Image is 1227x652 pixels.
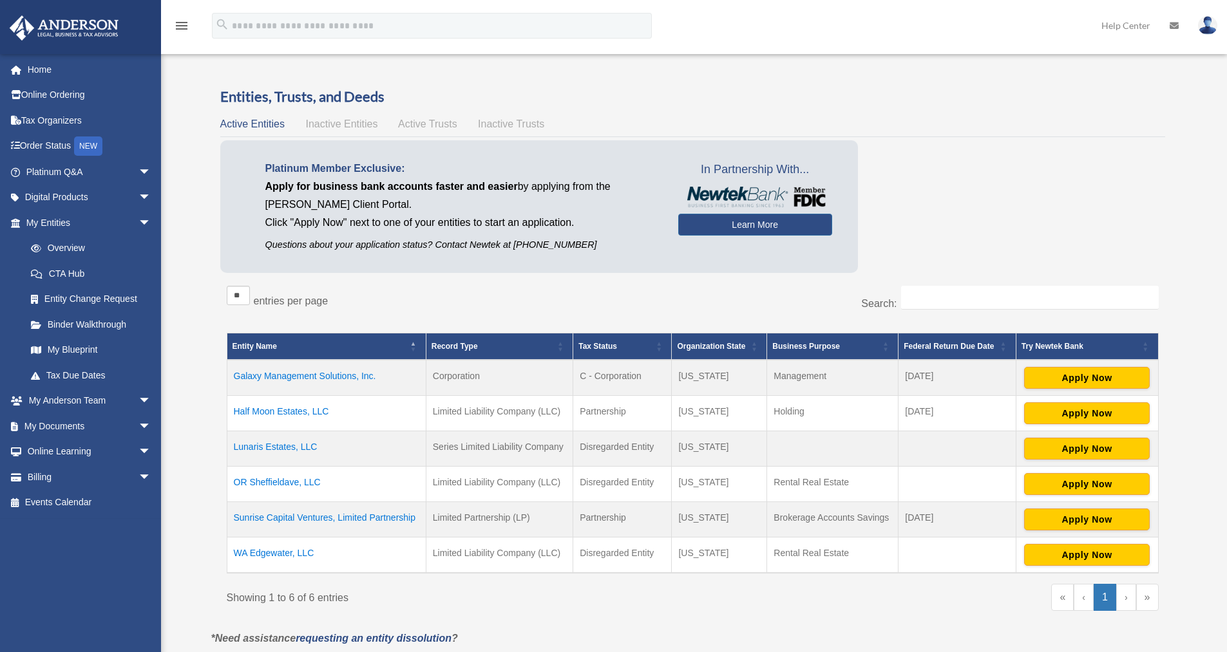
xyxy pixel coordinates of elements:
[138,439,164,465] span: arrow_drop_down
[227,431,426,467] td: Lunaris Estates, LLC
[296,633,452,644] a: requesting an entity dissolution
[772,342,840,351] span: Business Purpose
[672,502,767,537] td: [US_STATE]
[685,187,826,207] img: NewtekBankLogoSM.png
[9,107,171,133] a: Tax Organizers
[899,502,1016,537] td: [DATE]
[9,439,171,465] a: Online Learningarrow_drop_down
[265,178,659,214] p: by applying from the [PERSON_NAME] Client Portal.
[767,333,899,360] th: Business Purpose: Activate to sort
[672,537,767,573] td: [US_STATE]
[305,118,377,129] span: Inactive Entities
[767,467,899,502] td: Rental Real Estate
[573,333,672,360] th: Tax Status: Activate to sort
[138,413,164,440] span: arrow_drop_down
[426,431,573,467] td: Series Limited Liability Company
[398,118,457,129] span: Active Trusts
[211,633,458,644] em: *Need assistance ?
[174,23,189,33] a: menu
[767,360,899,396] td: Management
[6,15,122,41] img: Anderson Advisors Platinum Portal
[138,185,164,211] span: arrow_drop_down
[899,396,1016,431] td: [DATE]
[678,160,832,180] span: In Partnership With...
[426,396,573,431] td: Limited Liability Company (LLC)
[138,388,164,414] span: arrow_drop_down
[426,360,573,396] td: Corporation
[1022,339,1139,354] div: Try Newtek Bank
[1024,473,1150,495] button: Apply Now
[18,286,164,312] a: Entity Change Request
[18,362,164,388] a: Tax Due Dates
[573,431,672,467] td: Disregarded Entity
[265,237,659,253] p: Questions about your application status? Contact Newtek at [PHONE_NUMBER]
[18,236,158,261] a: Overview
[227,360,426,396] td: Galaxy Management Solutions, Inc.
[677,342,745,351] span: Organization State
[1024,508,1150,530] button: Apply Now
[899,333,1016,360] th: Federal Return Due Date: Activate to sort
[1024,402,1150,424] button: Apply Now
[672,333,767,360] th: Organization State: Activate to sort
[227,333,426,360] th: Entity Name: Activate to invert sorting
[1051,584,1074,611] a: First
[478,118,544,129] span: Inactive Trusts
[899,360,1016,396] td: [DATE]
[174,18,189,33] i: menu
[9,413,171,439] a: My Documentsarrow_drop_down
[432,342,478,351] span: Record Type
[1024,438,1150,460] button: Apply Now
[573,502,672,537] td: Partnership
[227,584,683,607] div: Showing 1 to 6 of 6 entries
[672,431,767,467] td: [US_STATE]
[138,159,164,185] span: arrow_drop_down
[227,537,426,573] td: WA Edgewater, LLC
[18,337,164,363] a: My Blueprint
[767,396,899,431] td: Holding
[220,118,285,129] span: Active Entities
[1024,544,1150,566] button: Apply Now
[227,396,426,431] td: Half Moon Estates, LLC
[573,360,672,396] td: C - Corporation
[9,490,171,516] a: Events Calendar
[1024,367,1150,389] button: Apply Now
[426,467,573,502] td: Limited Liability Company (LLC)
[904,342,994,351] span: Federal Return Due Date
[18,261,164,286] a: CTA Hub
[573,396,672,431] td: Partnership
[138,464,164,490] span: arrow_drop_down
[9,464,171,490] a: Billingarrow_drop_down
[672,467,767,502] td: [US_STATE]
[1094,584,1116,611] a: 1
[227,502,426,537] td: Sunrise Capital Ventures, Limited Partnership
[9,57,171,82] a: Home
[18,312,164,337] a: Binder Walkthrough
[233,342,277,351] span: Entity Name
[9,159,171,185] a: Platinum Q&Aarrow_drop_down
[426,537,573,573] td: Limited Liability Company (LLC)
[1198,16,1217,35] img: User Pic
[672,360,767,396] td: [US_STATE]
[9,388,171,414] a: My Anderson Teamarrow_drop_down
[861,298,897,309] label: Search:
[227,467,426,502] td: OR Sheffieldave, LLC
[215,17,229,32] i: search
[9,185,171,210] a: Digital Productsarrow_drop_down
[265,160,659,178] p: Platinum Member Exclusive:
[573,467,672,502] td: Disregarded Entity
[426,333,573,360] th: Record Type: Activate to sort
[767,537,899,573] td: Rental Real Estate
[220,87,1165,107] h3: Entities, Trusts, and Deeds
[573,537,672,573] td: Disregarded Entity
[1074,584,1094,611] a: Previous
[767,502,899,537] td: Brokerage Accounts Savings
[426,502,573,537] td: Limited Partnership (LP)
[578,342,617,351] span: Tax Status
[672,396,767,431] td: [US_STATE]
[265,214,659,232] p: Click "Apply Now" next to one of your entities to start an application.
[1116,584,1136,611] a: Next
[9,133,171,160] a: Order StatusNEW
[254,295,328,306] label: entries per page
[9,210,164,236] a: My Entitiesarrow_drop_down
